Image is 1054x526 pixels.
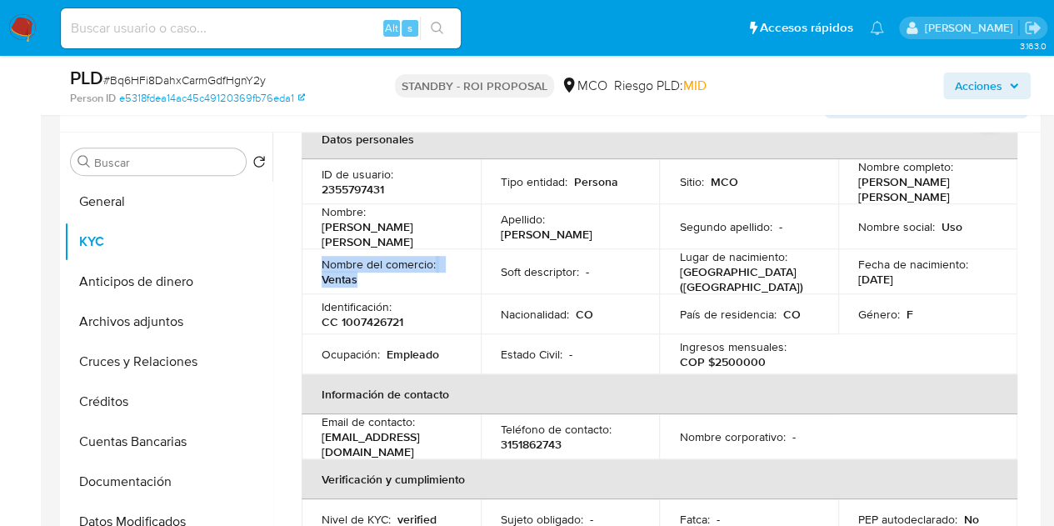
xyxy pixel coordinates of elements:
[782,307,800,322] p: CO
[119,91,305,106] a: e5318fdea14ac45c49120369fb76eda1
[64,462,272,502] button: Documentación
[322,429,454,459] p: [EMAIL_ADDRESS][DOMAIN_NAME]
[858,174,991,204] p: [PERSON_NAME] [PERSON_NAME]
[1019,39,1046,53] span: 3.163.0
[322,257,436,272] p: Nombre del comercio :
[858,272,893,287] p: [DATE]
[858,307,900,322] p: Género :
[302,119,1017,159] th: Datos personales
[760,19,853,37] span: Accesos rápidos
[501,437,562,452] p: 3151862743
[302,374,1017,414] th: Información de contacto
[322,167,393,182] p: ID de usuario :
[501,212,545,227] p: Apellido :
[322,414,415,429] p: Email de contacto :
[77,155,91,168] button: Buscar
[64,222,272,262] button: KYC
[679,339,786,354] p: Ingresos mensuales :
[501,174,567,189] p: Tipo entidad :
[679,354,765,369] p: COP $2500000
[679,429,785,444] p: Nombre corporativo :
[407,20,412,36] span: s
[387,347,439,362] p: Empleado
[70,64,103,91] b: PLD
[679,249,787,264] p: Lugar de nacimiento :
[64,342,272,382] button: Cruces y Relaciones
[64,382,272,422] button: Créditos
[942,219,962,234] p: Uso
[322,347,380,362] p: Ocupación :
[302,459,1017,499] th: Verificación y cumplimiento
[858,257,968,272] p: Fecha de nacimiento :
[385,20,398,36] span: Alt
[64,182,272,222] button: General
[679,264,812,294] p: [GEOGRAPHIC_DATA] ([GEOGRAPHIC_DATA])
[576,307,593,322] p: CO
[64,302,272,342] button: Archivos adjuntos
[64,262,272,302] button: Anticipos de dinero
[858,159,953,174] p: Nombre completo :
[574,174,618,189] p: Persona
[907,307,913,322] p: F
[501,422,612,437] p: Teléfono de contacto :
[710,174,737,189] p: MCO
[501,264,579,279] p: Soft descriptor :
[614,77,707,95] span: Riesgo PLD:
[322,299,392,314] p: Identificación :
[70,91,116,106] b: Person ID
[61,18,461,39] input: Buscar usuario o caso...
[683,76,707,95] span: MID
[103,72,266,88] span: # Bq6HFi8DahxCarmGdfHgnY2y
[870,21,884,35] a: Notificaciones
[561,77,607,95] div: MCO
[64,422,272,462] button: Cuentas Bancarias
[1024,19,1042,37] a: Salir
[94,155,239,170] input: Buscar
[420,17,454,40] button: search-icon
[252,155,266,173] button: Volver al orden por defecto
[501,347,562,362] p: Estado Civil :
[955,73,1002,99] span: Acciones
[679,174,703,189] p: Sitio :
[322,182,384,197] p: 2355797431
[501,227,592,242] p: [PERSON_NAME]
[501,307,569,322] p: Nacionalidad :
[322,204,366,219] p: Nombre :
[679,307,776,322] p: País de residencia :
[322,219,454,249] p: [PERSON_NAME] [PERSON_NAME]
[778,219,782,234] p: -
[679,219,772,234] p: Segundo apellido :
[322,314,403,329] p: CC 1007426721
[924,20,1018,36] p: felipe.cayon@mercadolibre.com
[569,347,572,362] p: -
[792,429,795,444] p: -
[395,74,554,98] p: STANDBY - ROI PROPOSAL
[858,219,935,234] p: Nombre social :
[322,272,357,287] p: Ventas
[943,73,1031,99] button: Acciones
[586,264,589,279] p: -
